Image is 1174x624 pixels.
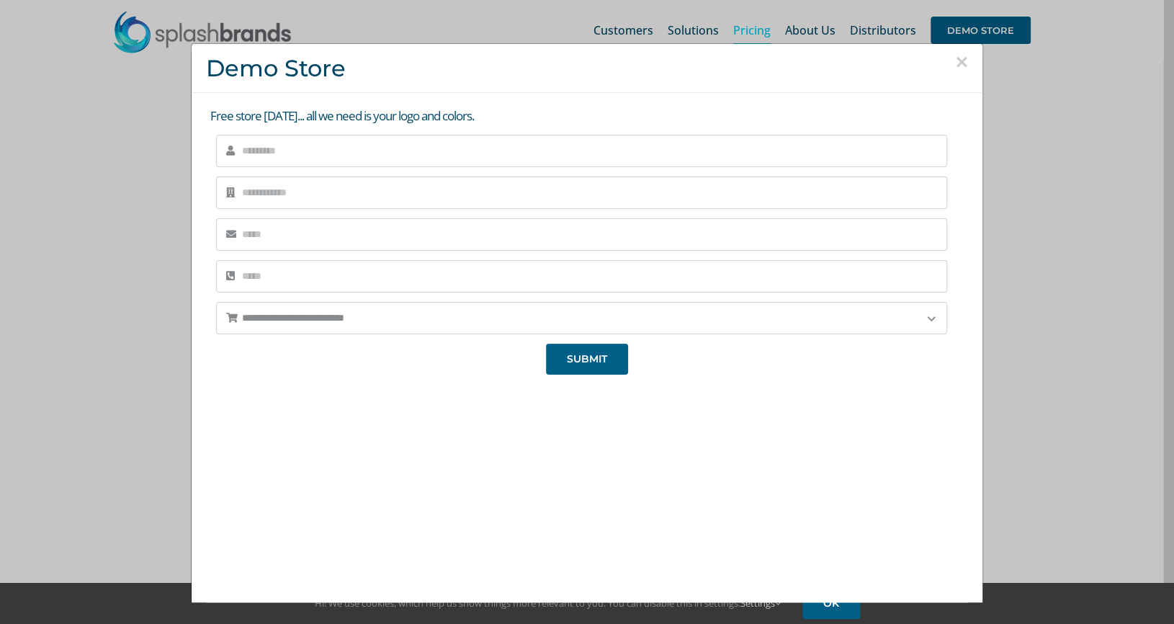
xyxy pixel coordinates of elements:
span: SUBMIT [567,353,607,365]
h3: Demo Store [206,55,968,81]
button: Close [955,51,968,73]
p: Free store [DATE]... all we need is your logo and colors. [210,107,968,125]
button: SUBMIT [546,344,628,375]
